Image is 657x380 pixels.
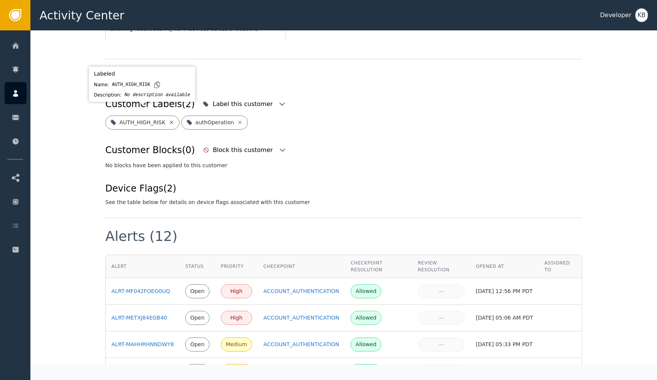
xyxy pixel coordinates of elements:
div: [DATE] 05:33 PM PDT [476,340,533,348]
div: Block this customer [213,146,275,155]
button: Block this customer [201,142,288,158]
div: Alerts (12) [105,230,178,243]
div: No description available [124,92,190,98]
div: See the table below for details on device flags associated with this customer [105,198,310,206]
div: authOperation [195,119,234,127]
div: — [423,314,460,322]
th: Priority [215,255,258,278]
th: Checkpoint Resolution [345,255,412,278]
a: ACCOUNT_AUTHENTICATION [263,340,340,348]
th: Opened At [470,255,539,278]
div: Customer Blocks (0) [105,143,195,157]
a: ALRT-MF042FOEO0UQ [111,287,174,295]
div: Allowed [355,340,376,348]
div: Device Flags (2) [105,182,310,195]
div: Description: [94,92,121,98]
div: Developer [600,11,631,20]
a: ALRT-MAHHRHNNDWY8 [111,340,174,348]
div: Allowed [355,314,376,322]
th: Checkpoint [258,255,345,278]
th: Review Resolution [412,255,470,278]
span: Activity Center [40,7,124,24]
div: Customer Labels (2) [105,97,195,111]
div: Name: [94,81,109,88]
a: ALRT-METXJ84EGB40 [111,314,174,322]
div: Allowed [355,287,376,295]
div: Label this customer [213,100,275,109]
button: KB [635,8,648,22]
button: Label this customer [201,96,288,112]
div: Open [190,314,204,322]
th: Assigned To [539,255,582,278]
div: No blocks have been applied to this customer [105,161,582,169]
div: Open [190,287,204,295]
div: AUTH_HIGH_RISK [112,81,150,88]
div: Labeled [94,70,190,78]
div: — [423,340,460,348]
div: [DATE] 12:56 PM PDT [476,287,533,295]
a: ACCOUNT_AUTHENTICATION [263,314,340,322]
div: — [423,287,460,295]
div: AUTH_HIGH_RISK [119,119,165,127]
div: [DATE] 05:06 AM PDT [476,314,533,322]
div: Medium [226,340,247,348]
div: High [226,314,247,322]
div: High [226,287,247,295]
th: Status [179,255,215,278]
a: ACCOUNT_AUTHENTICATION [263,287,340,295]
div: Open [190,340,204,348]
th: Alert [106,255,179,278]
